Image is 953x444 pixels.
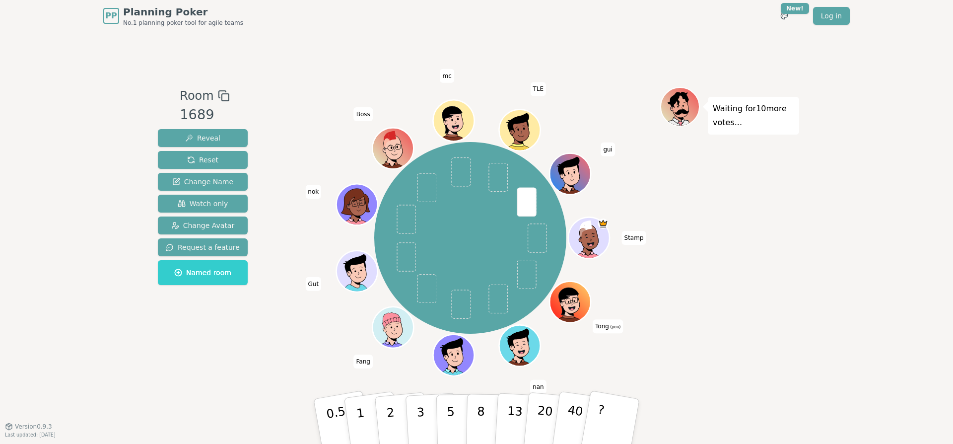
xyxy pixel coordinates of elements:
span: Version 0.9.3 [15,423,52,431]
span: Last updated: [DATE] [5,432,56,438]
span: Stamp is the host [598,219,608,229]
span: Click to change your name [354,107,373,121]
button: Version0.9.3 [5,423,52,431]
span: Click to change your name [530,380,546,394]
span: Click to change your name [531,82,546,96]
span: Click to change your name [305,277,321,291]
span: Named room [174,268,231,278]
button: Change Name [158,173,248,191]
button: Change Avatar [158,217,248,234]
span: Request a feature [166,242,240,252]
span: Click to change your name [593,319,623,333]
div: New! [781,3,809,14]
span: Reveal [185,133,220,143]
span: Click to change your name [622,231,646,245]
span: Click to change your name [353,355,372,369]
a: PPPlanning PokerNo.1 planning poker tool for agile teams [103,5,243,27]
span: Click to change your name [305,185,321,199]
span: Room [180,87,213,105]
span: Reset [187,155,218,165]
button: Reset [158,151,248,169]
span: Click to change your name [440,69,454,83]
span: Watch only [178,199,228,209]
button: Reveal [158,129,248,147]
button: Click to change your avatar [550,283,589,321]
span: Change Name [172,177,233,187]
span: Click to change your name [601,143,615,156]
span: PP [105,10,117,22]
span: Planning Poker [123,5,243,19]
button: Watch only [158,195,248,213]
p: Waiting for 10 more votes... [713,102,794,130]
span: Change Avatar [171,221,235,230]
button: Request a feature [158,238,248,256]
div: 1689 [180,105,229,125]
a: Log in [813,7,850,25]
button: New! [775,7,793,25]
span: No.1 planning poker tool for agile teams [123,19,243,27]
span: (you) [609,325,621,329]
button: Named room [158,260,248,285]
